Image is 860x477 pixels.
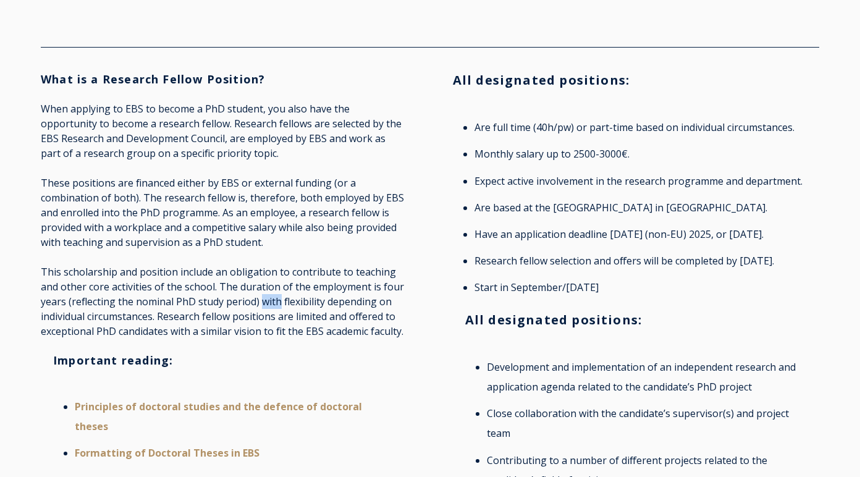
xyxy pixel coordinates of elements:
h3: All designated positions: [465,312,807,327]
li: Are full time (40h/pw) or part-time based on individual circumstances. [474,117,812,137]
h3: All designated positions: [453,72,819,88]
li: Start in September/[DATE] [474,277,812,297]
p: These positions are financed either by EBS or external funding (or a combination of both). The re... [41,175,407,250]
li: Expect active involvement in the research programme and department. [474,171,812,191]
h3: What is a Research Fellow Position? [41,72,407,87]
li: Close collaboration with the candidate’s supervisor(s) and project team [487,403,800,443]
li: Research fellow selection and offers will be completed by [DATE]. [474,251,812,271]
li: Monthly salary up to 2500-3000€. [474,144,812,164]
li: Development and implementation of an independent research and application agenda related to the c... [487,357,800,397]
li: Are based at the [GEOGRAPHIC_DATA] in [GEOGRAPHIC_DATA]. [474,198,812,217]
a: Principles of doctoral studies and the defence of doctoral theses [75,400,362,433]
p: When applying to EBS to become a PhD student, you also have the opportunity to become a research ... [41,101,407,161]
li: Have an application deadline [DATE] (non-EU) 2025, or [DATE]. [474,224,812,244]
h3: Important reading: [53,353,395,368]
p: This scholarship and position include an obligation to contribute to teaching and other core acti... [41,264,407,339]
a: Formatting of Doctoral Theses in EBS [75,446,259,460]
